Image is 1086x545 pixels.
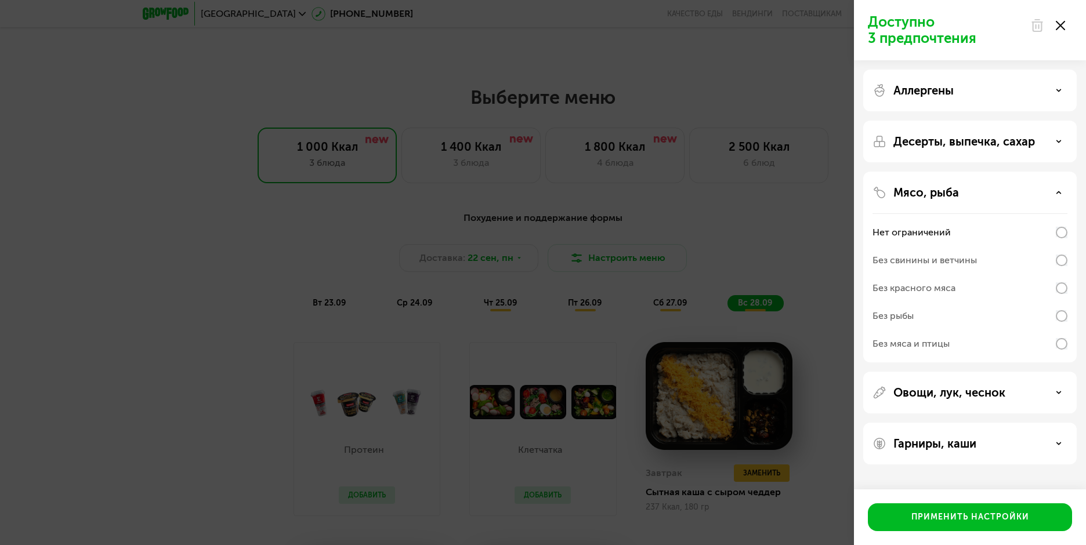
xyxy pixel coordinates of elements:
[873,281,955,295] div: Без красного мяса
[868,14,1023,46] p: Доступно 3 предпочтения
[893,437,976,450] p: Гарниры, каши
[911,511,1029,523] div: Применить настройки
[893,386,1005,399] p: Овощи, лук, чеснок
[868,503,1072,531] button: Применить настройки
[873,253,977,267] div: Без свинины и ветчины
[873,309,914,323] div: Без рыбы
[873,337,950,351] div: Без мяса и птицы
[893,186,959,199] p: Мясо, рыба
[873,226,951,239] div: Нет ограничений
[893,135,1035,148] p: Десерты, выпечка, сахар
[893,83,954,97] p: Аллергены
